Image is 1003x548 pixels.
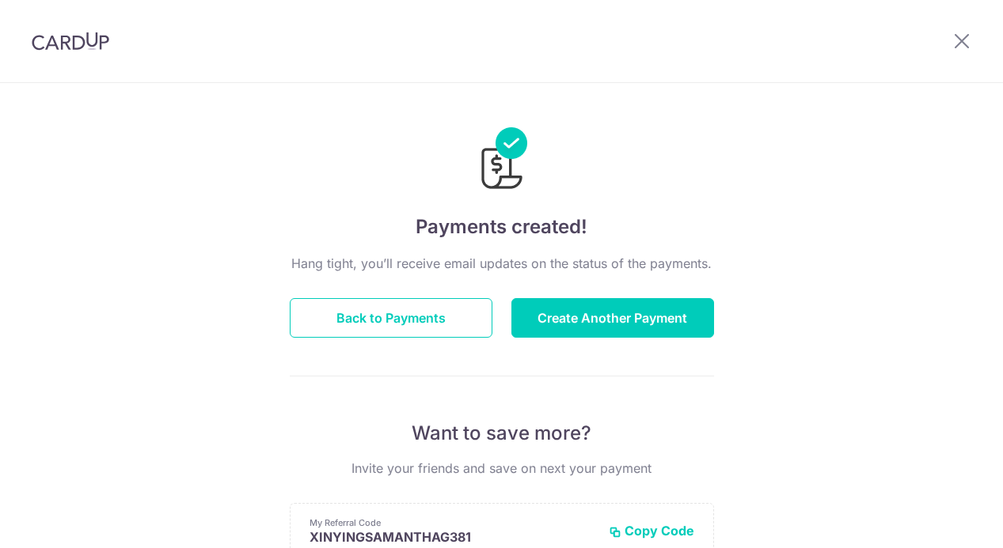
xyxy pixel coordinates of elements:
img: CardUp [32,32,109,51]
button: Back to Payments [290,298,492,338]
button: Copy Code [609,523,694,539]
p: Invite your friends and save on next your payment [290,459,714,478]
button: Create Another Payment [511,298,714,338]
p: Hang tight, you’ll receive email updates on the status of the payments. [290,254,714,273]
h4: Payments created! [290,213,714,241]
p: Want to save more? [290,421,714,446]
p: My Referral Code [310,516,596,529]
img: Payments [477,127,527,194]
p: XINYINGSAMANTHAG381 [310,529,596,545]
